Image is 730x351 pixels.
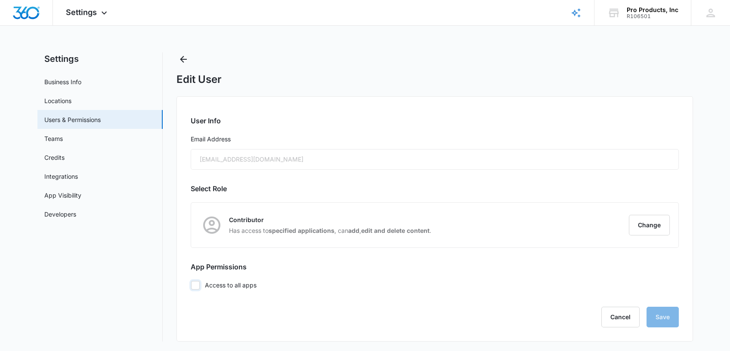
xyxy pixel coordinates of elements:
strong: add [348,227,359,234]
div: account name [627,6,678,13]
a: Business Info [44,77,81,86]
button: Back [176,52,190,66]
span: Settings [66,8,97,17]
div: account id [627,13,678,19]
a: Users & Permissions [44,115,101,124]
a: Locations [44,96,71,105]
h1: Edit User [176,73,222,86]
a: Credits [44,153,65,162]
label: Access to all apps [191,281,679,290]
button: Cancel [601,307,640,327]
a: Developers [44,210,76,219]
h2: App Permissions [191,262,679,272]
button: Change [629,215,670,235]
a: App Visibility [44,191,81,200]
label: Email Address [191,134,679,144]
a: Teams [44,134,63,143]
strong: specified applications [269,227,334,234]
p: Has access to , can , . [229,226,431,235]
a: Integrations [44,172,78,181]
strong: edit and delete content [361,227,430,234]
h2: Settings [37,52,163,65]
h2: User Info [191,116,679,126]
h2: Select Role [191,183,679,194]
p: Contributor [229,215,431,224]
